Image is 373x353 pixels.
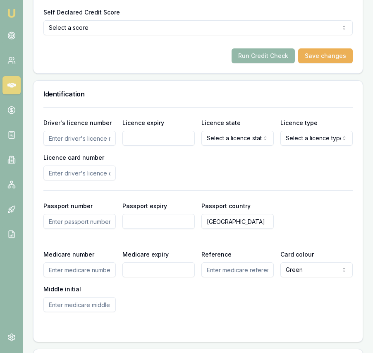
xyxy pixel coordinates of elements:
[43,154,104,161] label: Licence card number
[122,119,164,126] label: Licence expiry
[43,166,116,180] input: Enter driver's licence card number
[43,251,94,258] label: Medicare number
[280,119,318,126] label: Licence type
[43,202,93,209] label: Passport number
[43,214,116,229] input: Enter passport number
[43,119,112,126] label: Driver's licence number
[232,48,295,63] button: Run Credit Check
[201,202,251,209] label: Passport country
[298,48,353,63] button: Save changes
[280,251,314,258] label: Card colour
[43,9,120,16] label: Self Declared Credit Score
[201,262,274,277] input: Enter medicare reference
[122,202,167,209] label: Passport expiry
[43,286,81,293] label: Middle initial
[43,131,116,146] input: Enter driver's licence number
[7,8,17,18] img: emu-icon-u.png
[201,251,232,258] label: Reference
[122,251,169,258] label: Medicare expiry
[43,297,116,312] input: Enter medicare middle initial
[201,214,274,229] input: Enter passport country
[43,91,353,97] h3: Identification
[201,119,241,126] label: Licence state
[43,262,116,277] input: Enter medicare number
